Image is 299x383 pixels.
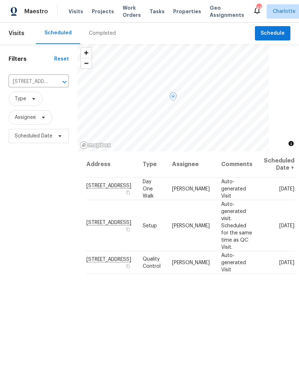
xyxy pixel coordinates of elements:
[24,8,48,15] span: Maestro
[143,256,161,268] span: Quality Control
[287,139,295,148] button: Toggle attribution
[173,8,201,15] span: Properties
[15,132,52,140] span: Scheduled Date
[258,151,295,178] th: Scheduled Date ↑
[143,179,154,198] span: Day One Walk
[137,151,166,178] th: Type
[261,29,285,38] span: Schedule
[68,8,83,15] span: Visits
[149,9,165,14] span: Tasks
[289,140,293,147] span: Toggle attribution
[215,151,258,178] th: Comments
[44,29,72,37] div: Scheduled
[273,8,295,15] span: Charlotte
[172,260,210,265] span: [PERSON_NAME]
[9,76,49,87] input: Search for an address...
[170,92,177,103] div: Map marker
[143,223,157,228] span: Setup
[172,186,210,191] span: [PERSON_NAME]
[256,4,261,11] div: 44
[255,26,290,41] button: Schedule
[221,202,252,249] span: Auto-generated visit. Scheduled for the same time as QC Visit.
[123,4,141,19] span: Work Orders
[9,25,24,41] span: Visits
[86,151,137,178] th: Address
[166,151,215,178] th: Assignee
[125,263,131,269] button: Copy Address
[279,260,294,265] span: [DATE]
[89,30,116,37] div: Completed
[81,58,91,68] button: Zoom out
[77,44,269,151] canvas: Map
[15,95,26,102] span: Type
[279,223,294,228] span: [DATE]
[279,186,294,191] span: [DATE]
[221,253,246,272] span: Auto-generated Visit
[221,179,246,198] span: Auto-generated Visit
[80,141,111,149] a: Mapbox homepage
[125,189,131,195] button: Copy Address
[60,77,70,87] button: Open
[172,223,210,228] span: [PERSON_NAME]
[15,114,36,121] span: Assignee
[54,55,69,63] div: Reset
[92,8,114,15] span: Projects
[9,55,54,63] h1: Filters
[210,4,244,19] span: Geo Assignments
[125,226,131,232] button: Copy Address
[81,48,91,58] button: Zoom in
